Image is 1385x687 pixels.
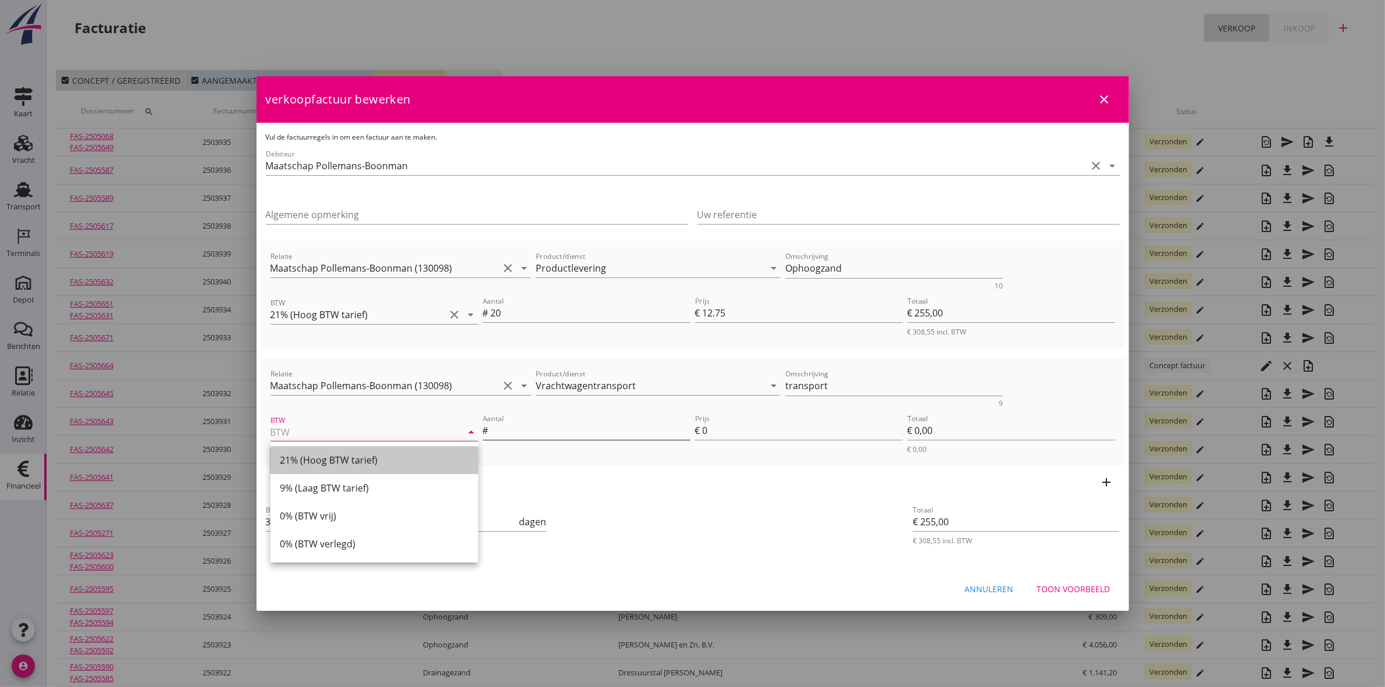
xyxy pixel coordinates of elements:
div: Toon voorbeeld [1037,583,1110,595]
button: Annuleren [956,578,1023,599]
div: 10 [995,283,1003,290]
i: arrow_drop_down [464,308,478,322]
input: Betalingstermijn [266,512,517,531]
div: Annuleren [965,583,1014,595]
div: 21% (Hoog BTW tarief) [280,453,469,467]
div: dagen [517,515,546,529]
input: Prijs [703,304,903,322]
div: 9 [999,400,1003,407]
div: 0% (BTW verlegd) [280,537,469,551]
div: 9% (Laag BTW tarief) [280,481,469,495]
input: Debiteur [266,156,1087,175]
input: Algemene opmerking [266,205,688,224]
i: clear [448,308,462,322]
i: arrow_drop_down [1106,159,1120,173]
input: Aantal [491,304,690,322]
input: Aantal [491,421,690,440]
textarea: Omschrijving [785,259,1003,278]
span: Vul de factuurregels in om een factuur aan te maken. [266,132,437,142]
i: close [1098,92,1112,106]
div: 0% (BTW vrij) [280,509,469,523]
div: verkoopfactuur bewerken [257,76,1129,123]
i: arrow_drop_down [767,261,781,275]
div: # [483,306,491,320]
i: arrow_drop_down [767,379,781,393]
div: € 308,55 incl. BTW [913,536,1119,546]
input: BTW [270,423,446,442]
textarea: Omschrijving [785,376,1003,396]
div: € 308,55 incl. BTW [907,327,1115,337]
input: Relatie [270,259,499,277]
input: Uw referentie [697,205,1120,224]
i: clear [1090,159,1103,173]
i: add [1100,475,1114,489]
i: arrow_drop_down [464,425,478,439]
div: € [695,423,703,437]
i: arrow_drop_down [517,261,531,275]
input: Relatie [270,376,499,395]
div: € [695,306,703,320]
div: # [483,423,491,437]
div: € 0,00 [907,444,1115,454]
input: Product/dienst [536,376,764,395]
input: Totaal [913,512,1119,531]
i: clear [501,261,515,275]
i: arrow_drop_down [517,379,531,393]
input: Totaal [907,421,1115,440]
i: clear [501,379,515,393]
input: Prijs [703,421,903,440]
input: BTW [270,305,446,324]
button: Toon voorbeeld [1028,578,1120,599]
input: Product/dienst [536,259,764,277]
input: Totaal [907,304,1115,322]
